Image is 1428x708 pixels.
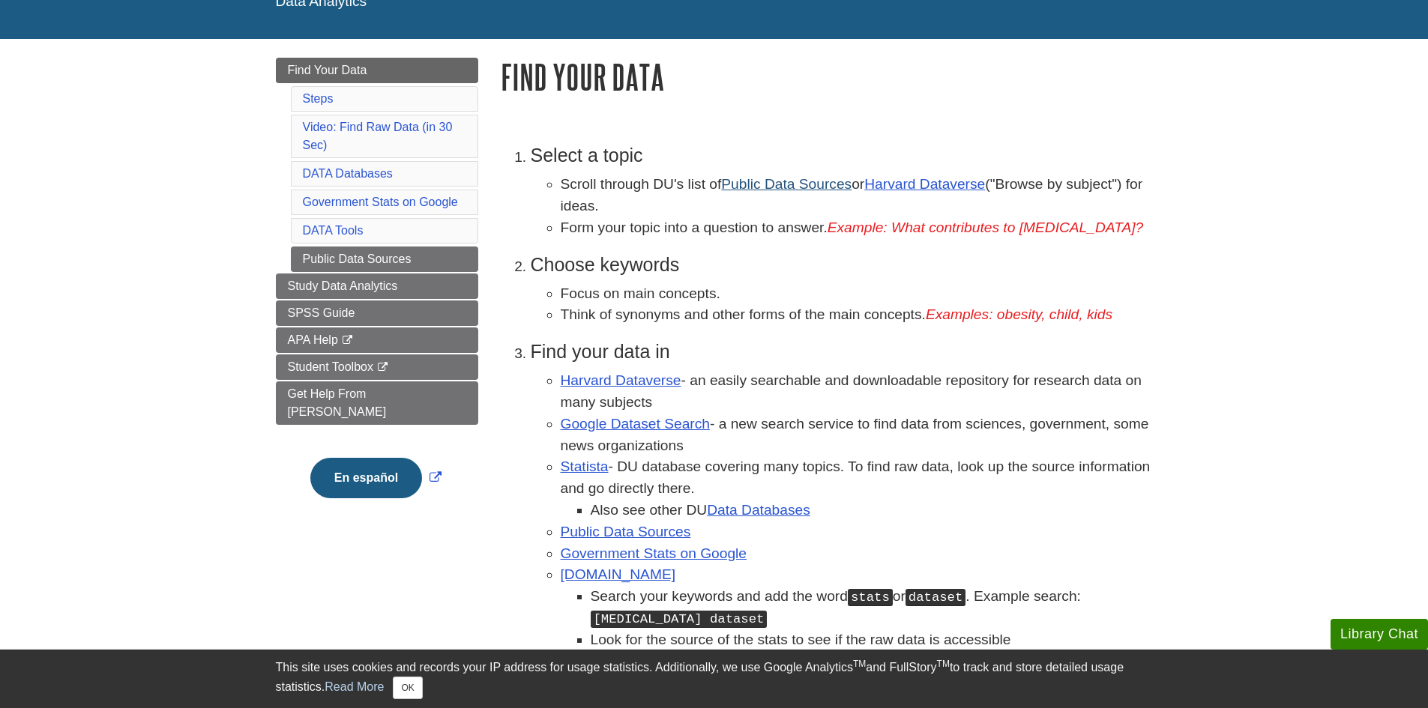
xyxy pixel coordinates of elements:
h1: Find Your Data [501,58,1153,96]
li: - DU database covering many topics. To find raw data, look up the source information and go direc... [561,456,1153,521]
a: [DOMAIN_NAME] [561,566,676,582]
a: DATA Databases [303,167,393,180]
span: Student Toolbox [288,360,373,373]
span: Find Your Data [288,64,367,76]
div: Guide Page Menu [276,58,478,524]
a: Data Databases [707,502,810,518]
a: Video: Find Raw Data (in 30 Sec) [303,121,453,151]
sup: TM [853,659,866,669]
a: Government Stats on Google [561,545,747,561]
a: Google Dataset Search [561,416,710,432]
li: Also see other DU [591,500,1153,521]
a: Study Data Analytics [276,273,478,299]
a: Public Data Sources [291,246,478,272]
span: Get Help From [PERSON_NAME] [288,387,387,418]
button: En español [310,458,422,498]
em: Example: What contributes to [MEDICAL_DATA]? [828,220,1144,235]
kbd: [MEDICAL_DATA] dataset [591,611,768,628]
a: Public Data Sources [561,524,691,539]
span: Study Data Analytics [288,279,398,292]
a: Link opens in new window [307,471,445,484]
h3: Find your data in [531,341,1153,363]
li: Look for the source of the stats to see if the raw data is accessible [591,629,1153,651]
li: Search your keywords and add the word or . Example search: [591,586,1153,629]
li: - an easily searchable and downloadable repository for research data on many subjects [561,370,1153,414]
a: Harvard Dataverse [864,176,985,192]
a: Public Data Sources [721,176,852,192]
a: Harvard Dataverse [561,372,681,388]
li: Think of synonyms and other forms of the main concepts. [561,304,1153,326]
a: DATA Tools [303,224,364,237]
span: APA Help [288,333,338,346]
kbd: stats [848,589,893,606]
h3: Choose keywords [531,254,1153,276]
a: SPSS Guide [276,300,478,326]
li: Scroll through DU's list of or ("Browse by subject") for ideas. [561,174,1153,217]
i: This link opens in a new window [376,363,389,372]
li: Focus on main concepts. [561,283,1153,305]
a: APA Help [276,327,478,353]
em: Examples: obesity, child, kids [926,306,1112,322]
span: SPSS Guide [288,306,355,319]
sup: TM [937,659,950,669]
a: Read More [325,680,384,693]
li: - a new search service to find data from sciences, government, some news organizations [561,414,1153,457]
li: Form your topic into a question to answer. [561,217,1153,239]
h3: Select a topic [531,145,1153,166]
kbd: dataset [906,589,966,606]
a: Government Stats on Google [303,196,458,208]
a: Steps [303,92,334,105]
a: Find Your Data [276,58,478,83]
a: Get Help From [PERSON_NAME] [276,381,478,425]
button: Library Chat [1331,619,1428,650]
a: Student Toolbox [276,354,478,380]
button: Close [393,677,422,699]
div: This site uses cookies and records your IP address for usage statistics. Additionally, we use Goo... [276,659,1153,699]
a: Statista [561,459,609,474]
i: This link opens in a new window [341,336,354,345]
